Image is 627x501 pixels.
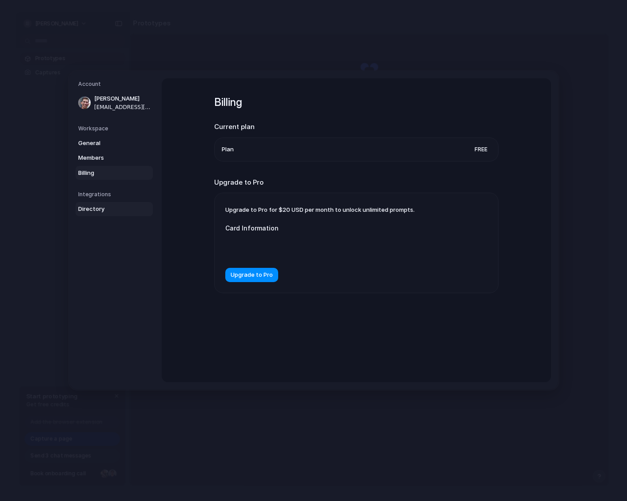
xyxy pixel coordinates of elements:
iframe: Quadro seguro de entrada do pagamento com cartão [232,243,396,252]
span: Directory [78,205,135,214]
span: [PERSON_NAME] [94,94,151,103]
span: Plan [222,145,234,154]
a: Directory [76,202,153,216]
a: General [76,136,153,150]
span: [EMAIL_ADDRESS][DOMAIN_NAME] [94,103,151,111]
h5: Integrations [78,190,153,198]
label: Card Information [225,223,403,233]
span: Upgrade to Pro [231,271,273,280]
a: Billing [76,166,153,180]
span: Billing [78,169,135,178]
h2: Upgrade to Pro [214,178,499,188]
span: General [78,139,135,148]
button: Upgrade to Pro [225,268,278,283]
span: Free [471,145,491,154]
span: Members [78,154,135,162]
span: Upgrade to Pro for $20 USD per month to unlock unlimited prompts. [225,206,415,213]
h1: Billing [214,94,499,110]
h5: Account [78,80,153,88]
h5: Workspace [78,125,153,133]
a: Members [76,151,153,165]
h2: Current plan [214,122,499,132]
a: [PERSON_NAME][EMAIL_ADDRESS][DOMAIN_NAME] [76,92,153,114]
